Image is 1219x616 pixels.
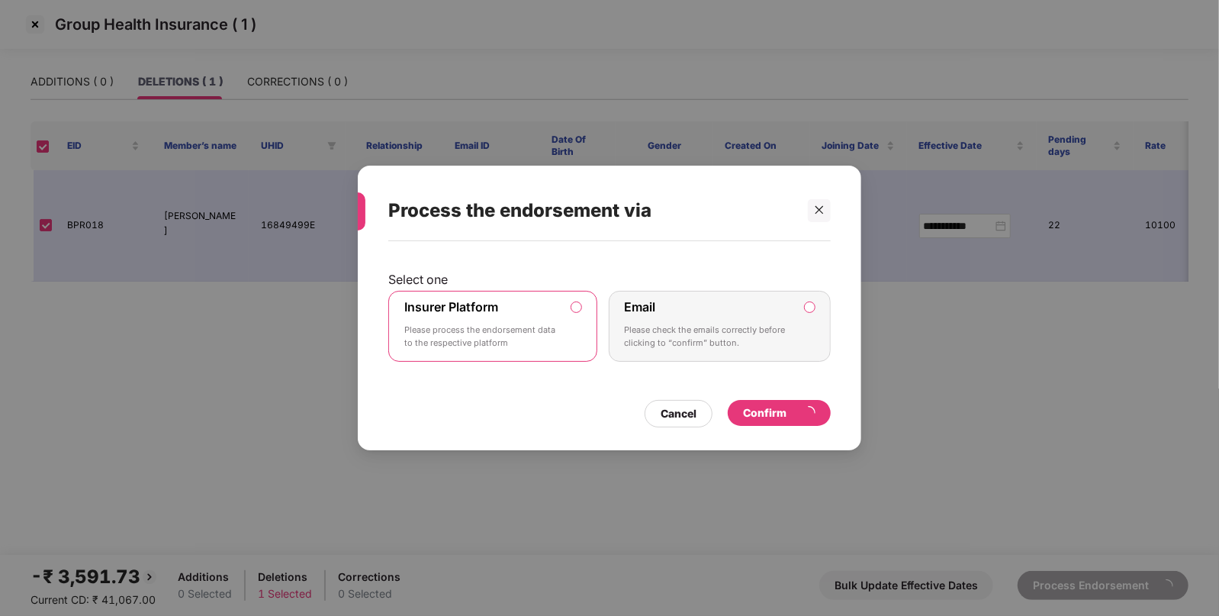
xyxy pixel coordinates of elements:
[805,302,815,312] input: EmailPlease check the emails correctly before clicking to “confirm” button.
[404,299,498,314] label: Insurer Platform
[625,324,794,350] p: Please check the emails correctly before clicking to “confirm” button.
[404,324,560,350] p: Please process the endorsement data to the respective platform
[388,272,831,287] p: Select one
[814,205,825,215] span: close
[801,405,816,421] span: loading
[743,405,815,421] div: Confirm
[661,405,696,422] div: Cancel
[625,299,656,314] label: Email
[388,181,794,240] div: Process the endorsement via
[571,302,581,312] input: Insurer PlatformPlease process the endorsement data to the respective platform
